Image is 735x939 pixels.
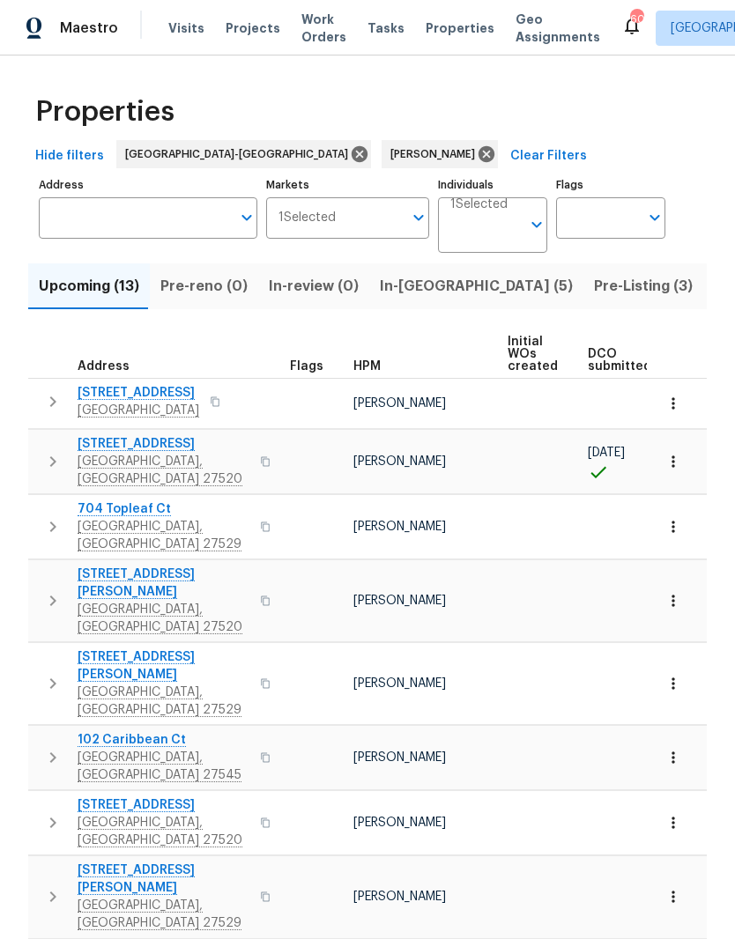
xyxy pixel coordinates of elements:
span: Pre-reno (0) [160,274,248,299]
span: [PERSON_NAME] [353,677,446,690]
span: [PERSON_NAME] [353,521,446,533]
span: [PERSON_NAME] [353,595,446,607]
span: [PERSON_NAME] [353,817,446,829]
span: 1 Selected [278,211,336,226]
button: Open [642,205,667,230]
span: Initial WOs created [508,336,558,373]
label: Markets [266,180,430,190]
span: [PERSON_NAME] [353,751,446,764]
div: [PERSON_NAME] [382,140,498,168]
span: Flags [290,360,323,373]
div: 60 [630,11,642,28]
button: Hide filters [28,140,111,173]
span: [PERSON_NAME] [390,145,482,163]
span: Pre-Listing (3) [594,274,693,299]
button: Open [406,205,431,230]
span: 1 Selected [450,197,508,212]
span: [GEOGRAPHIC_DATA]-[GEOGRAPHIC_DATA] [125,145,355,163]
button: Clear Filters [503,140,594,173]
span: [PERSON_NAME] [353,397,446,410]
span: Address [78,360,130,373]
span: Clear Filters [510,145,587,167]
span: Visits [168,19,204,37]
span: [PERSON_NAME] [353,891,446,903]
span: HPM [353,360,381,373]
span: Properties [426,19,494,37]
span: [PERSON_NAME] [353,455,446,468]
span: Properties [35,103,174,121]
span: Upcoming (13) [39,274,139,299]
label: Flags [556,180,665,190]
span: Work Orders [301,11,346,46]
span: [DATE] [588,447,625,459]
div: [GEOGRAPHIC_DATA]-[GEOGRAPHIC_DATA] [116,140,371,168]
button: Open [234,205,259,230]
span: Maestro [60,19,118,37]
span: DCO submitted [588,348,651,373]
label: Address [39,180,257,190]
span: In-[GEOGRAPHIC_DATA] (5) [380,274,573,299]
span: Tasks [367,22,405,34]
span: Geo Assignments [516,11,600,46]
span: In-review (0) [269,274,359,299]
label: Individuals [438,180,547,190]
span: Projects [226,19,280,37]
span: Hide filters [35,145,104,167]
button: Open [524,212,549,237]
